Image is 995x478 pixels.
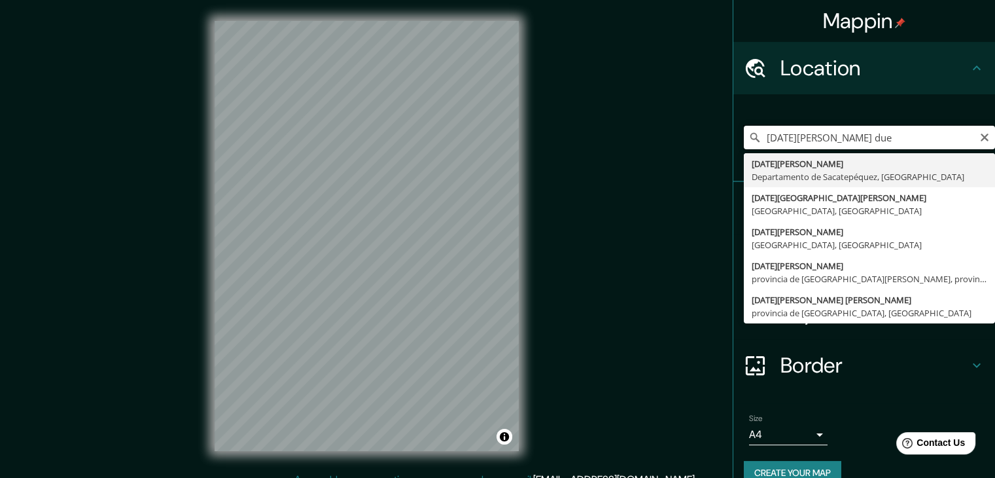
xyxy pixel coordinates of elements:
[215,21,519,451] canvas: Map
[733,339,995,392] div: Border
[895,18,905,28] img: pin-icon.png
[733,42,995,94] div: Location
[823,8,906,34] h4: Mappin
[752,272,987,285] div: provincia de [GEOGRAPHIC_DATA][PERSON_NAME], provincia de [GEOGRAPHIC_DATA][PERSON_NAME], [GEOGRA...
[752,225,987,238] div: [DATE][PERSON_NAME]
[752,238,987,251] div: [GEOGRAPHIC_DATA], [GEOGRAPHIC_DATA]
[979,130,990,143] button: Clear
[752,170,987,183] div: Departamento de Sacatepéquez, [GEOGRAPHIC_DATA]
[733,287,995,339] div: Layout
[733,182,995,234] div: Pins
[752,157,987,170] div: [DATE][PERSON_NAME]
[780,55,969,81] h4: Location
[752,293,987,306] div: [DATE][PERSON_NAME] [PERSON_NAME]
[749,413,763,424] label: Size
[749,424,828,445] div: A4
[733,234,995,287] div: Style
[752,259,987,272] div: [DATE][PERSON_NAME]
[752,191,987,204] div: [DATE][GEOGRAPHIC_DATA][PERSON_NAME]
[744,126,995,149] input: Pick your city or area
[780,300,969,326] h4: Layout
[879,427,981,464] iframe: Help widget launcher
[752,306,987,320] div: provincia de [GEOGRAPHIC_DATA], [GEOGRAPHIC_DATA]
[752,204,987,217] div: [GEOGRAPHIC_DATA], [GEOGRAPHIC_DATA]
[780,352,969,378] h4: Border
[497,429,512,445] button: Toggle attribution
